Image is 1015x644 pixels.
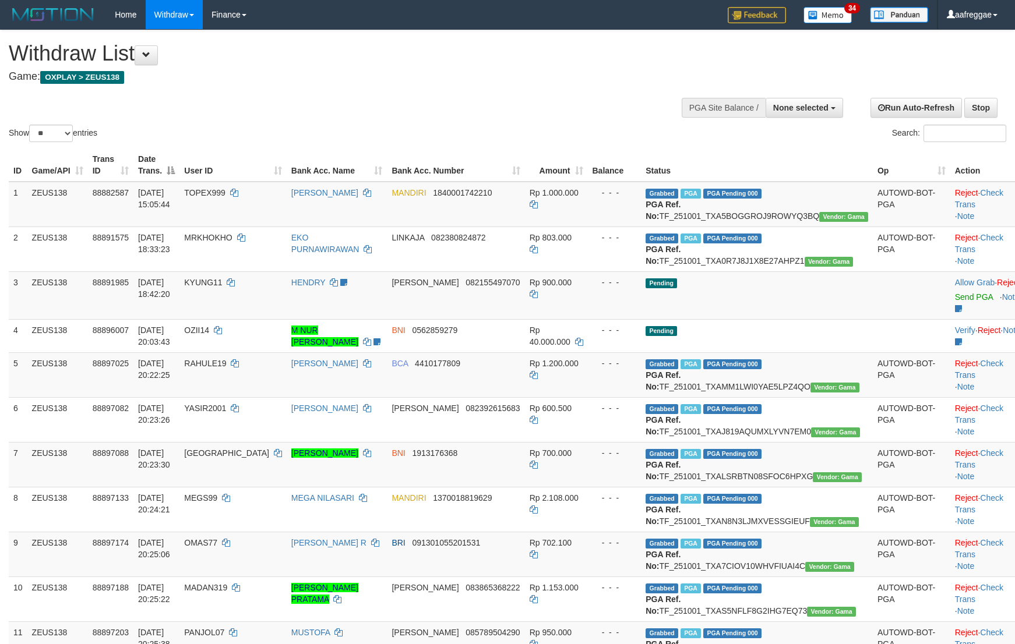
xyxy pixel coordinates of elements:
[681,233,701,243] span: Marked by aafpengsreynich
[641,182,873,227] td: TF_251001_TXA5BOGGROJ9ROWYQ3BQ
[138,359,170,380] span: [DATE] 20:22:25
[641,148,873,182] th: Status
[646,494,678,504] span: Grabbed
[184,628,224,637] span: PANJOL07
[957,606,975,615] a: Note
[646,415,681,436] b: PGA Ref. No:
[978,325,1001,335] a: Reject
[29,125,73,142] select: Showentries
[955,292,993,302] a: Send PGA
[844,3,860,13] span: 34
[433,188,492,197] span: Copy 1840001742210 to clipboard
[9,227,27,271] td: 2
[646,278,677,288] span: Pending
[955,493,978,503] a: Reject
[873,442,950,487] td: AUTOWD-BOT-PGA
[703,359,762,369] span: PGA Pending
[813,472,862,482] span: Vendor URL: https://trx31.1velocity.biz
[811,427,860,437] span: Vendor URL: https://trx31.1velocity.biz
[957,211,975,221] a: Note
[955,448,978,458] a: Reject
[593,232,637,243] div: - - -
[138,404,170,424] span: [DATE] 20:23:26
[955,359,1003,380] a: Check Trans
[646,245,681,266] b: PGA Ref. No:
[27,532,88,576] td: ZEUS138
[27,576,88,621] td: ZEUS138
[955,325,975,335] a: Verify
[641,532,873,576] td: TF_251001_TXA7CIOV10WHVFIUAI4C
[9,576,27,621] td: 10
[641,576,873,621] td: TF_251001_TXAS5NFLF8G2IHG7EQ73
[525,148,588,182] th: Amount: activate to sort column ascending
[530,325,570,346] span: Rp 40.000.000
[593,582,637,593] div: - - -
[27,442,88,487] td: ZEUS138
[466,404,520,413] span: Copy 082392615683 to clipboard
[955,628,978,637] a: Reject
[27,182,88,227] td: ZEUS138
[593,187,637,199] div: - - -
[27,271,88,319] td: ZEUS138
[184,538,217,547] span: OMAS77
[530,628,572,637] span: Rp 950.000
[93,583,129,592] span: 88897188
[646,359,678,369] span: Grabbed
[873,576,950,621] td: AUTOWD-BOT-PGA
[93,493,129,503] span: 88897133
[955,233,1003,254] a: Check Trans
[593,537,637,549] div: - - -
[93,448,129,458] span: 88897088
[873,397,950,442] td: AUTOWD-BOT-PGA
[773,103,829,112] span: None selected
[703,449,762,459] span: PGA Pending
[593,447,637,459] div: - - -
[291,325,358,346] a: M NUR [PERSON_NAME]
[466,628,520,637] span: Copy 085789504290 to clipboard
[138,583,170,604] span: [DATE] 20:25:22
[184,448,269,458] span: [GEOGRAPHIC_DATA]
[291,628,330,637] a: MUSTOFA
[9,319,27,352] td: 4
[27,397,88,442] td: ZEUS138
[870,98,962,118] a: Run Auto-Refresh
[27,487,88,532] td: ZEUS138
[955,448,1003,469] a: Check Trans
[681,404,701,414] span: Marked by aafanarl
[93,325,129,335] span: 88896007
[93,278,129,287] span: 88891985
[955,404,1003,424] a: Check Trans
[646,404,678,414] span: Grabbed
[646,370,681,391] b: PGA Ref. No:
[955,359,978,368] a: Reject
[412,325,457,335] span: Copy 0562859279 to clipboard
[530,278,572,287] span: Rp 900.000
[955,583,1003,604] a: Check Trans
[646,326,677,336] span: Pending
[138,188,170,209] span: [DATE] 15:05:44
[138,448,170,469] span: [DATE] 20:23:30
[530,583,579,592] span: Rp 1.153.000
[412,448,457,458] span: Copy 1913176368 to clipboard
[184,583,227,592] span: MADAN319
[138,325,170,346] span: [DATE] 20:03:43
[392,493,426,503] span: MANDIRI
[641,352,873,397] td: TF_251001_TXAMM1LWI0YAE5LPZ4QO
[728,7,786,23] img: Feedback.jpg
[9,442,27,487] td: 7
[703,494,762,504] span: PGA Pending
[964,98,998,118] a: Stop
[646,628,678,638] span: Grabbed
[392,359,408,368] span: BCA
[646,233,678,243] span: Grabbed
[682,98,766,118] div: PGA Site Balance /
[392,448,405,458] span: BNI
[892,125,1006,142] label: Search:
[287,148,387,182] th: Bank Acc. Name: activate to sort column ascending
[681,359,701,369] span: Marked by aafnoeunsreypich
[9,532,27,576] td: 9
[392,188,426,197] span: MANDIRI
[805,562,854,572] span: Vendor URL: https://trx31.1velocity.biz
[530,404,572,413] span: Rp 600.500
[593,492,637,504] div: - - -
